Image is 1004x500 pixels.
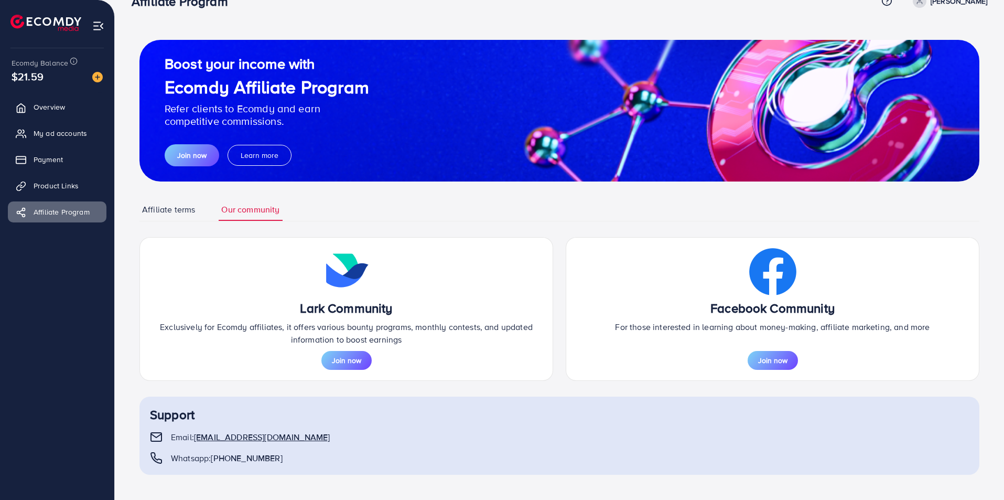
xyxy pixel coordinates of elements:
img: icon contact [749,248,796,295]
a: Affiliate Program [8,201,106,222]
a: Product Links [8,175,106,196]
a: My ad accounts [8,123,106,144]
span: Join now [758,355,787,366]
span: $21.59 [12,69,44,84]
span: [PHONE_NUMBER] [211,452,282,464]
button: Join now [321,351,372,370]
img: icon contact [323,248,370,295]
span: Join now [177,150,207,161]
a: Affiliate terms [139,198,198,221]
p: Whatsapp: [171,452,283,464]
button: Join now [165,144,219,166]
span: Overview [34,102,65,112]
button: Learn more [228,145,292,166]
a: Overview [8,97,106,118]
img: image [92,72,103,82]
p: Email: [171,431,330,443]
span: Affiliate Program [34,207,90,217]
span: My ad accounts [34,128,87,139]
span: Product Links [34,180,79,191]
span: Ecomdy Balance [12,58,68,68]
p: Exclusively for Ecomdy affiliates, it offers various bounty programs, monthly contests, and updat... [150,321,542,346]
h1: Ecomdy Affiliate Program [165,77,369,98]
iframe: Chat [959,453,996,492]
img: logo [10,15,81,31]
h3: Lark Community [300,301,392,316]
h3: Support [150,407,969,422]
p: Refer clients to Ecomdy and earn [165,102,369,115]
span: Join now [332,355,361,366]
img: guide [139,40,979,182]
h2: Boost your income with [165,55,369,72]
button: Join now [748,351,798,370]
span: Payment [34,154,63,165]
p: competitive commissions. [165,115,369,127]
a: Our community [219,198,282,221]
img: menu [92,20,104,32]
h3: Facebook Community [710,301,835,316]
p: For those interested in learning about money-making, affiliate marketing, and more [615,321,930,333]
a: Payment [8,149,106,170]
span: [EMAIL_ADDRESS][DOMAIN_NAME] [194,431,330,443]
